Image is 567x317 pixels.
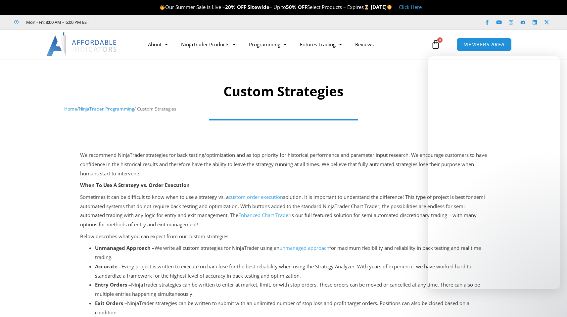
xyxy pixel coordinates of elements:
[95,300,127,306] strong: Exit Orders –
[95,281,131,288] strong: Entry Orders –
[95,300,469,316] span: NinjaTrader strategies can be written to submit with an unlimited number of stop loss and profit ...
[95,245,155,251] strong: Unmanaged Approach –
[64,106,77,112] a: Home
[141,37,429,52] nav: Menu
[80,193,487,229] p: Sometimes it can be difficult to know when to use a strategy vs. a solution. It is important to u...
[428,56,560,289] iframe: Intercom live chat
[229,194,283,200] a: custom order execution
[437,37,443,43] span: 0
[24,18,89,26] span: Mon - Fri: 8:00 AM – 6:00 PM EST
[399,4,422,10] a: Click Here
[141,37,174,52] a: About
[64,105,503,113] nav: Breadcrumb
[95,281,480,297] span: NinjaTrader strategies can be written to enter at market, limit, or with stop orders. These order...
[80,182,190,188] strong: When To Use A Strategy vs. Order Execution
[293,37,349,52] a: Futures Trading
[248,4,269,10] strong: Sitewide
[98,19,198,25] iframe: Customer reviews powered by Trustpilot
[46,32,118,56] img: LogoAI | Affordable Indicators – NinjaTrader
[95,245,279,251] span: We write all custom strategies for NinjaTrader using an
[544,294,560,310] iframe: Intercom live chat
[160,5,165,10] img: 🔥
[225,4,246,10] strong: 20% OFF
[174,37,242,52] a: NinjaTrader Products
[95,263,471,279] span: Every project is written to execute on bar close for the best reliability when using the Strategy...
[456,38,512,51] a: MEMBERS AREA
[95,245,481,260] span: for maximum flexibility and reliability in back testing and real time trading.
[64,82,503,101] h1: Custom Strategies
[387,5,392,10] img: 🌞
[279,245,329,251] a: unmanaged approach
[364,5,369,10] img: ⌛
[79,106,134,112] a: NinjaTrader Programming
[238,212,290,218] a: Enhanced Chart Trader
[95,263,121,270] strong: Accurate –
[242,37,293,52] a: Programming
[160,4,371,10] span: Our Summer Sale is Live – – Up to Select Products – Expires
[463,42,505,47] span: MEMBERS AREA
[80,232,487,241] p: Below describes what you can expect from our custom strategies:
[80,151,487,178] p: We recommend NinjaTrader strategies for back testing/optimization and as top priority for histori...
[349,37,380,52] a: Reviews
[286,4,307,10] strong: 50% OFF
[421,35,450,54] a: 0
[371,4,392,10] strong: [DATE]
